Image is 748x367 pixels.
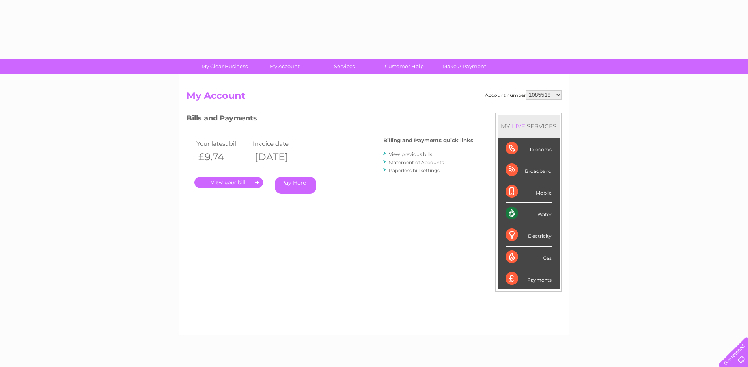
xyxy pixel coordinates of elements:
a: My Account [252,59,317,74]
a: View previous bills [389,151,432,157]
div: Payments [506,268,552,289]
div: Account number [485,90,562,100]
div: Mobile [506,181,552,203]
div: MY SERVICES [498,115,560,137]
a: Customer Help [372,59,437,74]
th: [DATE] [251,149,308,165]
h4: Billing and Payments quick links [383,137,473,143]
div: Water [506,203,552,224]
div: Broadband [506,159,552,181]
div: LIVE [510,122,527,130]
a: . [194,177,263,188]
a: Statement of Accounts [389,159,444,165]
a: My Clear Business [192,59,257,74]
div: Telecoms [506,138,552,159]
th: £9.74 [194,149,251,165]
a: Pay Here [275,177,316,194]
div: Gas [506,247,552,268]
a: Services [312,59,377,74]
a: Make A Payment [432,59,497,74]
td: Invoice date [251,138,308,149]
a: Paperless bill settings [389,167,440,173]
h2: My Account [187,90,562,105]
td: Your latest bill [194,138,251,149]
div: Electricity [506,224,552,246]
h3: Bills and Payments [187,113,473,126]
